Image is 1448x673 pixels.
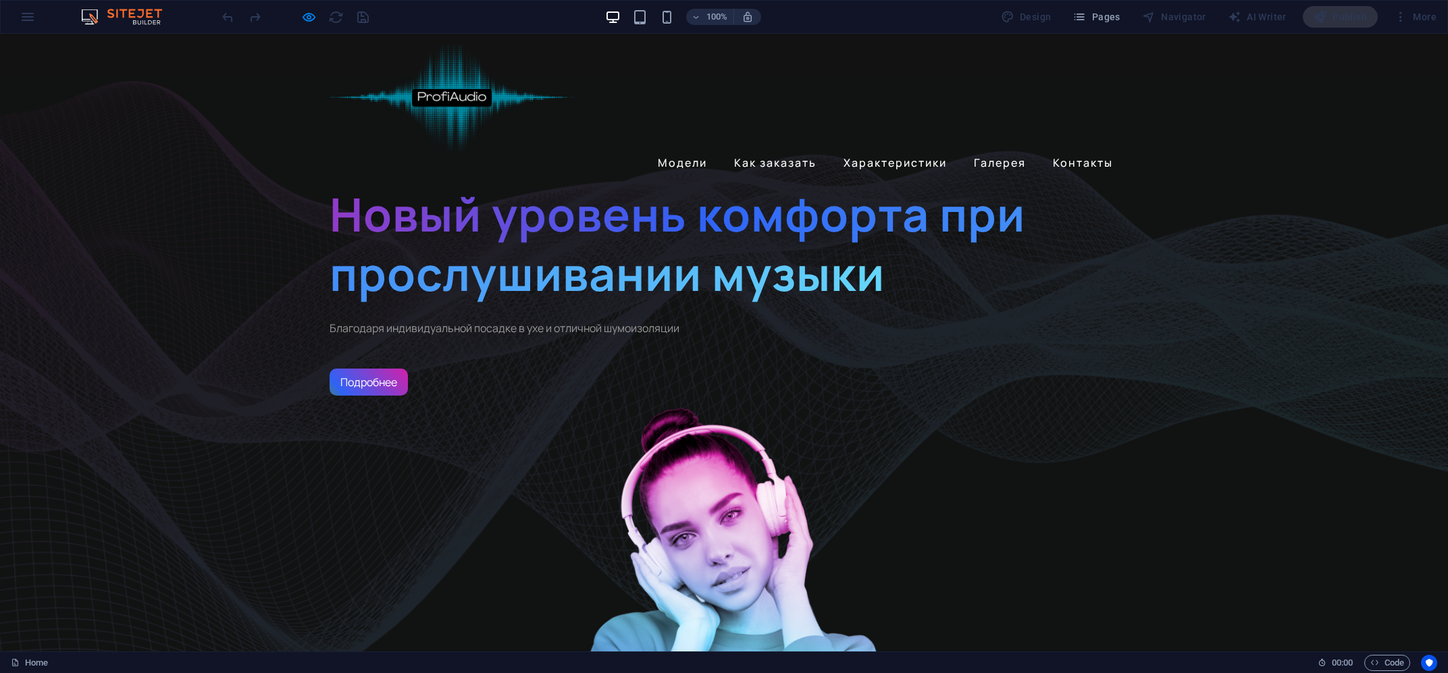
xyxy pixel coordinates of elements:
[330,149,1025,271] span: Новый уровень комфорта при прослушивании музыки
[11,655,48,671] a: Click to cancel selection. Double-click to open Pages
[729,118,822,140] a: Как заказать
[1421,655,1437,671] button: Usercentrics
[1048,118,1118,140] a: Контакты
[968,118,1031,140] a: Галерея
[1067,6,1125,28] button: Pages
[78,9,179,25] img: Editor Logo
[330,286,1118,302] p: Благодаря индивидуальной посадке в ухе и отличной шумоизоляции
[838,118,952,140] a: Характеристики
[652,118,713,140] a: Модели
[995,6,1057,28] div: Design (Ctrl+Alt+Y)
[330,335,408,362] a: Подробнее
[686,9,734,25] button: 100%
[1072,10,1120,24] span: Pages
[1370,655,1404,671] span: Code
[1332,655,1353,671] span: 00 00
[1318,655,1353,671] h6: Session time
[706,9,728,25] h6: 100%
[1364,655,1410,671] button: Code
[742,11,754,23] i: On resize automatically adjust zoom level to fit chosen device.
[1341,657,1343,668] span: :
